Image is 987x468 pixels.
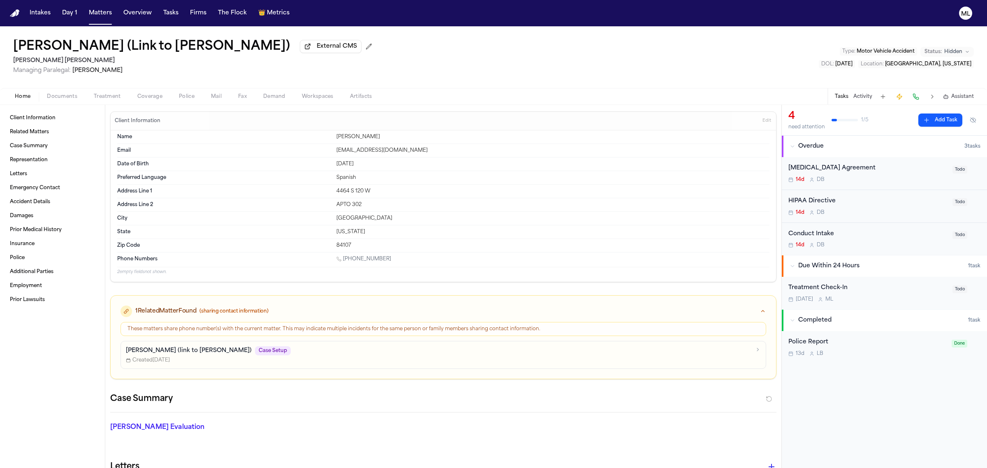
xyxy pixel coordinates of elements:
div: HIPAA Directive [788,197,948,206]
h2: [PERSON_NAME] [PERSON_NAME] [13,56,375,66]
span: L B [817,350,823,357]
dt: Date of Birth [117,161,331,167]
dt: Zip Code [117,242,331,249]
span: Documents [47,93,77,100]
p: 2 empty fields not shown. [117,269,769,275]
dt: City [117,215,331,222]
div: [EMAIL_ADDRESS][DOMAIN_NAME] [336,147,769,154]
dt: Preferred Language [117,174,331,181]
a: Related Matters [7,125,98,139]
button: Day 1 [59,6,81,21]
span: Home [15,93,30,100]
span: 1 / 5 [861,117,869,123]
span: Police [179,93,195,100]
span: Location : [861,62,884,67]
a: Letters [7,167,98,181]
a: Matters [86,6,115,21]
button: Edit DOL: 2025-09-03 [819,60,855,68]
span: D B [817,209,825,216]
div: need attention [788,124,825,130]
div: 4 [788,110,825,123]
button: Add Task [918,114,962,127]
span: D B [817,242,825,248]
div: These matters share phone number(s) with the current matter. This may indicate multiple incidents... [127,326,759,332]
a: Prior Lawsuits [7,293,98,306]
button: Completed1task [782,310,987,331]
span: 1 task [968,317,980,324]
span: Type : [842,49,855,54]
dt: Email [117,147,331,154]
div: [DATE] [336,161,769,167]
button: 1RelatedMatterFound(sharing contact information) [111,296,776,322]
button: Edit [760,114,774,127]
button: Overview [120,6,155,21]
button: Add Task [877,91,889,102]
span: Todo [952,231,967,239]
button: Edit matter name [13,39,290,54]
div: Treatment Check-In [788,283,948,293]
div: Open task: Retainer Agreement [782,157,987,190]
div: Police Report [788,338,947,347]
span: [DATE] [835,62,853,67]
span: 13d [796,350,804,357]
p: [PERSON_NAME] (link to [PERSON_NAME]) [126,347,252,355]
a: Client Information [7,111,98,125]
span: Treatment [94,93,121,100]
div: 84107 [336,242,769,249]
a: Additional Parties [7,265,98,278]
button: Tasks [835,93,848,100]
div: Open task: Treatment Check-In [782,277,987,309]
div: Open task: Police Report [782,331,987,364]
button: Due Within 24 Hours1task [782,255,987,277]
span: Created [DATE] [126,357,170,364]
span: M L [825,296,833,303]
button: Edit Location: Salt Lake City, Utah [858,60,974,68]
img: Finch Logo [10,9,20,17]
span: Motor Vehicle Accident [857,49,915,54]
span: Todo [952,198,967,206]
button: Activity [853,93,872,100]
div: Spanish [336,174,769,181]
div: [PERSON_NAME] [336,134,769,140]
button: Hide completed tasks (⌘⇧H) [966,114,980,127]
span: Fax [238,93,247,100]
h2: Case Summary [110,392,173,405]
span: Phone Numbers [117,256,158,262]
span: Mail [211,93,222,100]
div: [US_STATE] [336,229,769,235]
span: 3 task s [964,143,980,150]
div: [MEDICAL_DATA] Agreement [788,164,948,173]
span: DOL : [821,62,834,67]
a: [PERSON_NAME] (link to [PERSON_NAME])Case SetupCreated[DATE] [120,341,766,369]
a: Intakes [26,6,54,21]
button: Firms [187,6,210,21]
button: Tasks [160,6,182,21]
span: [DATE] [796,296,813,303]
a: Representation [7,153,98,167]
a: Accident Details [7,195,98,209]
span: 14d [796,242,804,248]
span: 1 Related Matter Found [135,307,196,315]
dt: Address Line 1 [117,188,331,195]
button: External CMS [300,40,361,53]
button: crownMetrics [255,6,293,21]
a: Emergency Contact [7,181,98,195]
a: Prior Medical History [7,223,98,236]
span: (sharing contact information) [199,308,268,315]
button: Change status from Hidden [920,47,974,57]
div: APTO 302 [336,202,769,208]
button: Make a Call [910,91,922,102]
a: Damages [7,209,98,222]
span: Artifacts [350,93,372,100]
span: Status: [924,49,942,55]
span: Assistant [951,93,974,100]
span: Done [952,340,967,348]
span: Demand [263,93,285,100]
button: Edit Type: Motor Vehicle Accident [840,47,917,56]
a: Call 1 (385) 622-9034 [336,256,391,262]
button: Overdue3tasks [782,136,987,157]
div: [GEOGRAPHIC_DATA] [336,215,769,222]
span: 1 task [968,263,980,269]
